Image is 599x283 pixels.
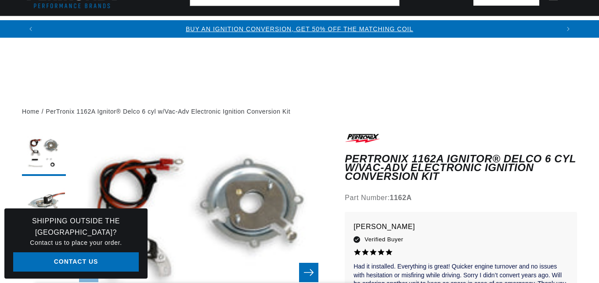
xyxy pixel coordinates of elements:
summary: Ignition Conversions [22,16,117,37]
span: Verified Buyer [364,235,403,244]
button: Slide right [299,263,318,282]
summary: Coils & Distributors [117,16,214,37]
div: Announcement [40,24,559,34]
p: Contact us to place your order. [13,238,139,247]
button: Translation missing: en.sections.announcements.next_announcement [559,20,577,38]
p: [PERSON_NAME] [354,221,568,233]
summary: Engine Swaps [366,16,433,37]
a: Home [22,107,40,116]
summary: Headers, Exhausts & Components [214,16,366,37]
h3: Shipping Outside the [GEOGRAPHIC_DATA]? [13,215,139,238]
div: Part Number: [345,192,577,204]
button: Load image 1 in gallery view [22,132,66,176]
a: PerTronix 1162A Ignitor® Delco 6 cyl w/Vac-Adv Electronic Ignition Conversion Kit [46,107,290,116]
h1: PerTronix 1162A Ignitor® Delco 6 cyl w/Vac-Adv Electronic Ignition Conversion Kit [345,154,577,181]
button: Translation missing: en.sections.announcements.previous_announcement [22,20,40,38]
button: Load image 2 in gallery view [22,180,66,224]
summary: Battery Products [433,16,519,37]
nav: breadcrumbs [22,107,577,116]
a: BUY AN IGNITION CONVERSION, GET 50% OFF THE MATCHING COIL [186,25,413,32]
div: 1 of 3 [40,24,559,34]
strong: 1162A [390,194,412,201]
a: Contact Us [13,252,139,272]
